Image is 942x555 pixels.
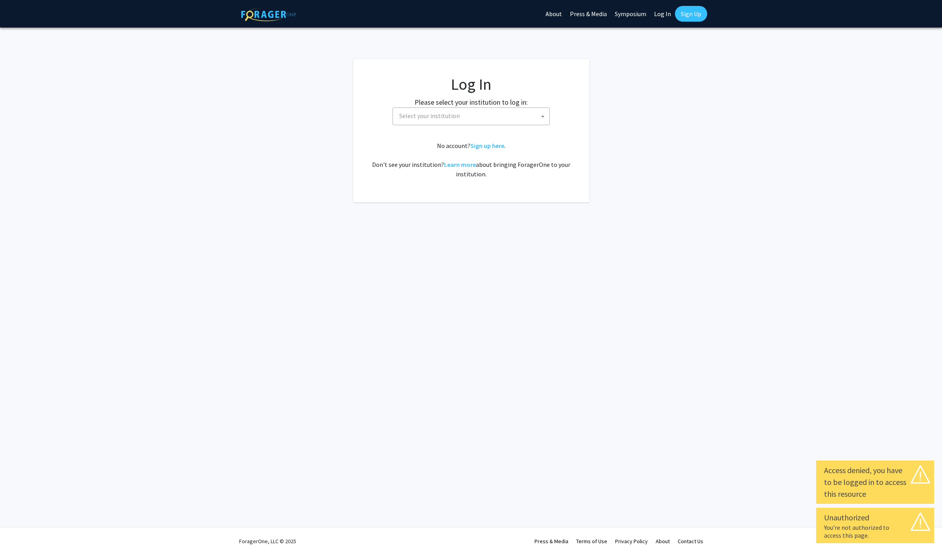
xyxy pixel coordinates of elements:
a: Terms of Use [576,538,607,545]
a: Press & Media [535,538,568,545]
div: No account? . Don't see your institution? about bringing ForagerOne to your institution. [369,141,573,179]
a: About [656,538,670,545]
div: Access denied, you have to be logged in to access this resource [824,464,926,500]
a: Contact Us [678,538,703,545]
a: Privacy Policy [615,538,648,545]
div: ForagerOne, LLC © 2025 [239,527,296,555]
h1: Log In [369,75,573,94]
a: Sign up here [470,142,504,150]
label: Please select your institution to log in: [415,97,528,107]
div: Unauthorized [824,512,926,524]
a: Learn more about bringing ForagerOne to your institution [444,161,476,168]
div: You're not authorized to access this page. [824,524,926,539]
span: Select your institution [399,112,460,120]
span: Select your institution [396,108,549,124]
a: Sign Up [675,6,707,22]
img: ForagerOne Logo [241,7,296,21]
span: Select your institution [393,107,550,125]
